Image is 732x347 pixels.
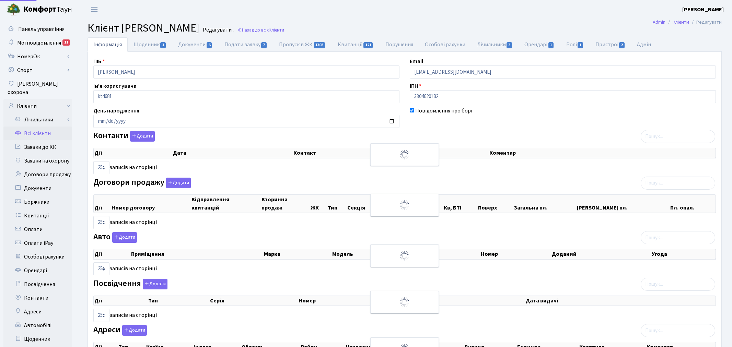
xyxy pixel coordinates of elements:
[263,249,332,259] th: Марка
[148,296,209,306] th: Тип
[209,296,298,306] th: Серія
[402,296,525,306] th: Видано
[642,15,732,29] nav: breadcrumb
[298,296,402,306] th: Номер
[3,236,72,250] a: Оплати iPay
[219,37,273,52] a: Подати заявку
[525,296,716,306] th: Дата видачі
[619,42,625,48] span: 2
[293,148,489,158] th: Контакт
[94,249,130,259] th: Дії
[477,195,514,213] th: Поверх
[88,20,199,36] span: Клієнт [PERSON_NAME]
[120,324,147,336] a: Додати
[489,148,716,158] th: Коментар
[631,37,657,52] a: Адмін
[261,195,310,213] th: Вторинна продаж
[93,279,167,289] label: Посвідчення
[191,195,261,213] th: Відправлення квитанцій
[8,113,72,127] a: Лічильники
[273,37,332,52] a: Пропуск в ЖК
[399,200,410,211] img: Обробка...
[410,82,421,90] label: ІПН
[122,325,147,336] button: Адреси
[93,161,157,174] label: записів на сторінці
[689,19,722,26] li: Редагувати
[576,195,670,213] th: [PERSON_NAME] пл.
[3,77,72,99] a: [PERSON_NAME] охорона
[143,279,167,289] button: Посвідчення
[578,42,583,48] span: 1
[3,181,72,195] a: Документи
[443,195,477,213] th: Кв, БТІ
[3,22,72,36] a: Панель управління
[641,177,715,190] input: Пошук...
[3,332,72,346] a: Щоденник
[93,325,147,336] label: Адреси
[417,249,480,259] th: Колір
[141,277,167,289] a: Додати
[419,37,471,52] a: Особові рахунки
[380,37,419,52] a: Порушення
[310,195,327,213] th: ЖК
[23,4,56,15] b: Комфорт
[164,176,191,188] a: Додати
[332,37,380,52] a: Квитанції
[269,27,284,33] span: Клієнти
[3,305,72,319] a: Адреси
[166,178,191,188] button: Договори продажу
[88,37,128,52] a: Інформація
[172,37,218,52] a: Документи
[641,130,715,143] input: Пошук...
[3,140,72,154] a: Заявки до КК
[93,57,105,65] label: ПІБ
[3,209,72,223] a: Квитанції
[3,99,72,113] a: Клієнти
[670,195,716,213] th: Пл. опал.
[641,278,715,291] input: Пошук...
[399,149,410,160] img: Обробка...
[641,231,715,244] input: Пошук...
[3,195,72,209] a: Боржники
[93,232,137,243] label: Авто
[548,42,554,48] span: 1
[93,107,139,115] label: День народження
[3,168,72,181] a: Договори продажу
[93,82,137,90] label: Ім'я користувача
[7,3,21,16] img: logo.png
[651,249,716,259] th: Угода
[93,216,157,229] label: записів на сторінці
[94,148,172,158] th: Дії
[519,37,560,52] a: Орендарі
[93,161,109,174] select: записів на сторінці
[17,39,61,47] span: Мої повідомлення
[399,250,410,261] img: Обробка...
[480,249,551,259] th: Номер
[551,249,651,259] th: Доданий
[471,37,519,52] a: Лічильники
[3,50,72,63] a: НомерОк
[130,131,155,142] button: Контакти
[415,107,473,115] label: Повідомлення про борг
[590,37,631,52] a: Пристрої
[682,6,724,13] b: [PERSON_NAME]
[3,127,72,140] a: Всі клієнти
[3,277,72,291] a: Посвідчення
[399,297,410,308] img: Обробка...
[237,27,284,33] a: Назад до всіхКлієнти
[3,63,72,77] a: Спорт
[332,249,417,259] th: Модель
[93,262,109,275] select: записів на сторінці
[94,296,148,306] th: Дії
[3,154,72,168] a: Заявки на охорону
[112,232,137,243] button: Авто
[201,27,234,33] small: Редагувати .
[93,309,157,322] label: записів на сторінці
[261,42,267,48] span: 7
[410,57,423,65] label: Email
[560,37,590,52] a: Ролі
[111,195,191,213] th: Номер договору
[3,223,72,236] a: Оплати
[327,195,347,213] th: Тип
[94,195,111,213] th: Дії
